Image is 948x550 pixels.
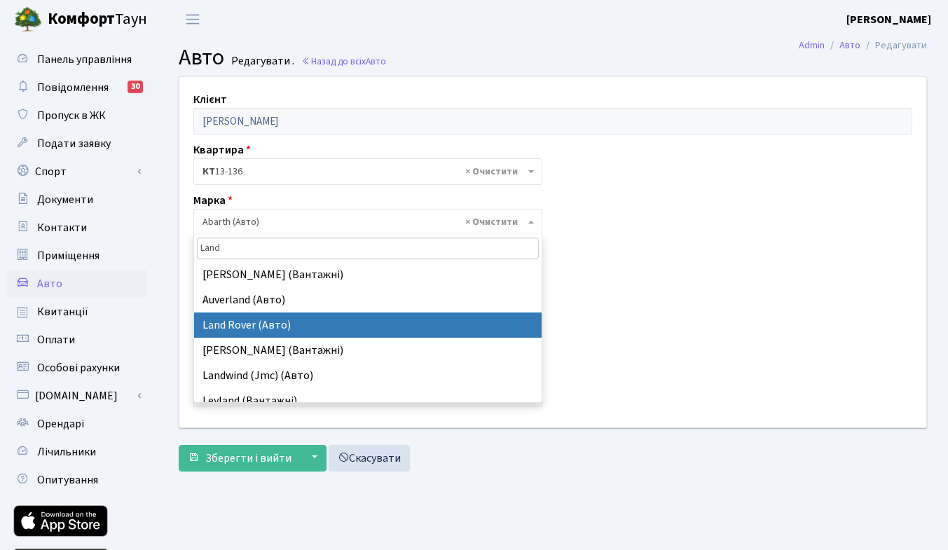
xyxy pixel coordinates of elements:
a: Панель управління [7,46,147,74]
span: Зберегти і вийти [205,451,291,466]
a: Лічильники [7,438,147,466]
span: Авто [37,276,62,291]
button: Переключити навігацію [175,8,210,31]
span: Панель управління [37,52,132,67]
button: Зберегти і вийти [179,445,301,472]
a: Орендарі [7,410,147,438]
a: Пропуск в ЖК [7,102,147,130]
span: Видалити всі елементи [465,165,518,179]
li: Leyland (Вантажні) [194,388,542,413]
a: Скасувати [329,445,410,472]
span: Авто [366,55,386,68]
label: Квартира [193,142,251,158]
span: Авто [179,41,224,74]
span: Контакти [37,220,87,235]
a: Квитанції [7,298,147,326]
span: Лічильники [37,444,96,460]
a: Авто [839,38,860,53]
li: [PERSON_NAME] (Вантажні) [194,262,542,287]
b: [PERSON_NAME] [846,12,931,27]
span: Квитанції [37,304,88,319]
label: Клієнт [193,91,227,108]
li: Landwind (Jmc) (Авто) [194,363,542,388]
span: Орендарі [37,416,84,432]
a: Подати заявку [7,130,147,158]
span: Подати заявку [37,136,111,151]
span: Abarth (Авто) [193,209,542,235]
a: Особові рахунки [7,354,147,382]
small: Редагувати . [228,55,294,68]
a: Авто [7,270,147,298]
img: logo.png [14,6,42,34]
li: [PERSON_NAME] (Вантажні) [194,338,542,363]
a: [PERSON_NAME] [846,11,931,28]
li: Land Rover (Авто) [194,312,542,338]
a: [DOMAIN_NAME] [7,382,147,410]
a: Оплати [7,326,147,354]
b: Комфорт [48,8,115,30]
a: Спорт [7,158,147,186]
a: Опитування [7,466,147,494]
span: Повідомлення [37,80,109,95]
label: Марка [193,192,233,209]
a: Контакти [7,214,147,242]
div: 30 [128,81,143,93]
li: Auverland (Авто) [194,287,542,312]
span: <b>КТ</b>&nbsp;&nbsp;&nbsp;&nbsp;13-136 [193,158,542,185]
a: Документи [7,186,147,214]
span: <b>КТ</b>&nbsp;&nbsp;&nbsp;&nbsp;13-136 [202,165,525,179]
span: Приміщення [37,248,99,263]
span: Пропуск в ЖК [37,108,106,123]
a: Назад до всіхАвто [301,55,386,68]
a: Приміщення [7,242,147,270]
b: КТ [202,165,215,179]
nav: breadcrumb [778,31,948,60]
span: Опитування [37,472,98,488]
span: Особові рахунки [37,360,120,376]
li: Редагувати [860,38,927,53]
span: Документи [37,192,93,207]
a: Повідомлення30 [7,74,147,102]
span: Оплати [37,332,75,348]
span: Таун [48,8,147,32]
span: Abarth (Авто) [202,215,525,229]
a: Admin [799,38,825,53]
span: Видалити всі елементи [465,215,518,229]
